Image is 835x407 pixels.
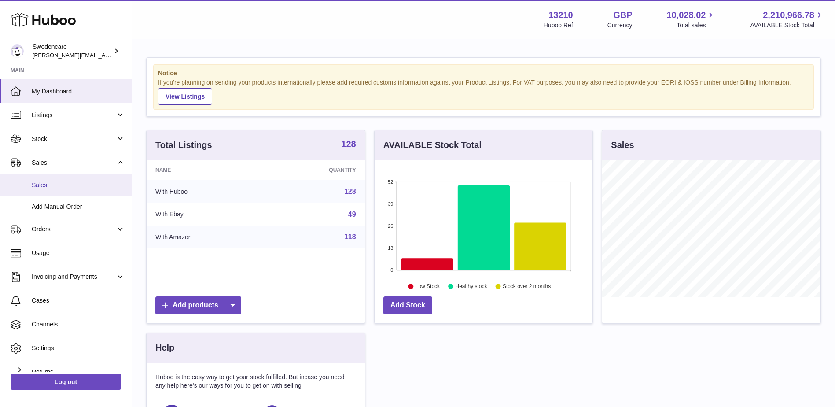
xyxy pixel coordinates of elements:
a: Add products [155,296,241,314]
td: With Ebay [147,203,266,226]
a: Log out [11,374,121,390]
div: Swedencare [33,43,112,59]
text: 26 [388,223,393,229]
a: 49 [348,211,356,218]
a: 128 [344,188,356,195]
h3: Sales [611,139,634,151]
text: Stock over 2 months [503,283,551,289]
a: View Listings [158,88,212,105]
p: Huboo is the easy way to get your stock fulfilled. But incase you need any help here's our ways f... [155,373,356,390]
text: 13 [388,245,393,251]
span: Invoicing and Payments [32,273,116,281]
span: My Dashboard [32,87,125,96]
span: Cases [32,296,125,305]
span: 2,210,966.78 [763,9,814,21]
span: Add Manual Order [32,203,125,211]
span: Listings [32,111,116,119]
span: Usage [32,249,125,257]
th: Name [147,160,266,180]
div: If you're planning on sending your products internationally please add required customs informati... [158,78,809,105]
span: Stock [32,135,116,143]
a: 128 [341,140,356,150]
a: Add Stock [383,296,432,314]
img: simon.shaw@swedencare.co.uk [11,44,24,58]
strong: 128 [341,140,356,148]
div: Huboo Ref [544,21,573,30]
span: Settings [32,344,125,352]
h3: Help [155,342,174,354]
span: Sales [32,159,116,167]
span: [PERSON_NAME][EMAIL_ADDRESS][PERSON_NAME][DOMAIN_NAME] [33,52,224,59]
text: Low Stock [416,283,440,289]
span: AVAILABLE Stock Total [750,21,824,30]
text: Healthy stock [455,283,487,289]
span: Total sales [677,21,716,30]
a: 10,028.02 Total sales [666,9,716,30]
a: 118 [344,233,356,240]
text: 39 [388,201,393,207]
text: 52 [388,179,393,185]
h3: Total Listings [155,139,212,151]
span: Sales [32,181,125,189]
td: With Amazon [147,226,266,248]
span: 10,028.02 [666,9,706,21]
text: 0 [390,267,393,273]
span: Orders [32,225,116,233]
th: Quantity [266,160,364,180]
td: With Huboo [147,180,266,203]
h3: AVAILABLE Stock Total [383,139,482,151]
strong: 13210 [548,9,573,21]
span: Channels [32,320,125,329]
span: Returns [32,368,125,376]
strong: GBP [613,9,632,21]
div: Currency [607,21,633,30]
strong: Notice [158,69,809,78]
a: 2,210,966.78 AVAILABLE Stock Total [750,9,824,30]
